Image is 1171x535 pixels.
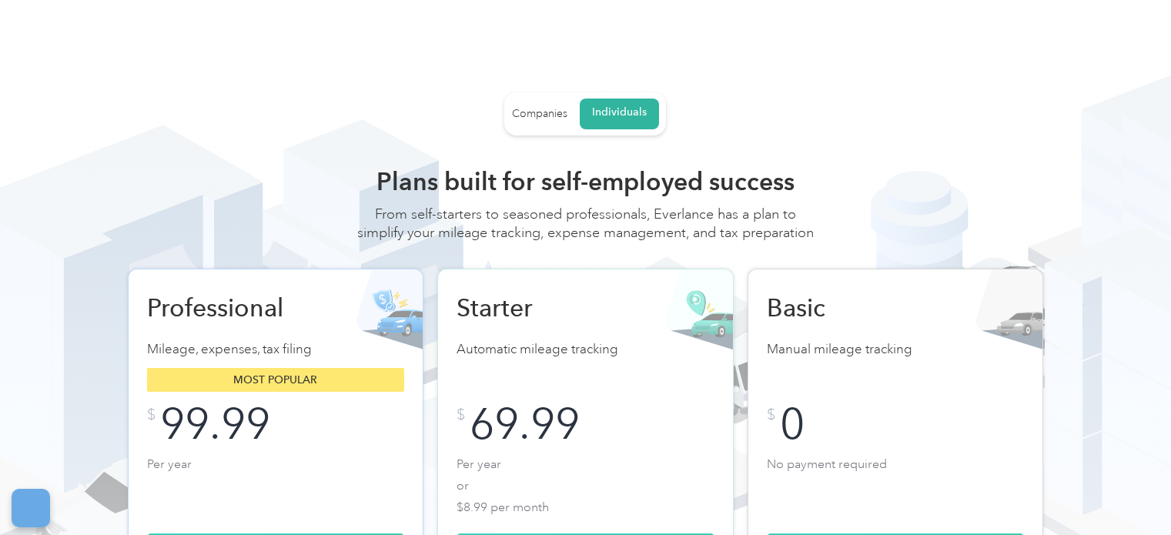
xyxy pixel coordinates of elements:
[147,453,405,515] p: Per year
[147,293,309,323] h2: Professional
[457,407,465,423] div: $
[355,166,817,197] h2: Plans built for self-employed success
[767,407,775,423] div: $
[767,339,1025,360] p: Manual mileage tracking
[592,105,647,119] div: Individuals
[147,339,405,360] p: Mileage, expenses, tax filing
[780,407,805,441] div: 0
[767,293,928,323] h2: Basic
[147,407,156,423] div: $
[12,489,50,527] button: Cookies Settings
[512,107,567,121] div: Companies
[147,368,405,392] div: Most popular
[457,453,714,515] p: Per year or $8.99 per month
[355,205,817,257] div: From self-starters to seasoned professionals, Everlance has a plan to simplify your mileage track...
[160,407,270,441] div: 99.99
[457,293,618,323] h2: Starter
[767,453,1025,515] p: No payment required
[457,339,714,360] p: Automatic mileage tracking
[470,407,580,441] div: 69.99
